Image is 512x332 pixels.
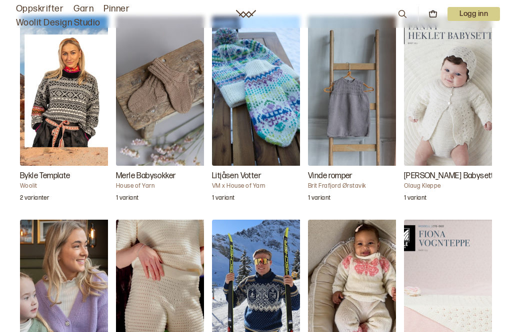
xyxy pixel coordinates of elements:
[404,170,504,182] h3: [PERSON_NAME] Babysett
[20,16,108,208] a: Bykle Template
[404,16,492,208] a: Fanny Heklet Babysett
[308,16,396,208] a: Vinde romper
[212,182,312,190] h4: VM x House of Yarn
[308,194,330,204] p: 1 variant
[308,182,408,190] h4: Brit Frafjord Ørstavik
[20,170,120,182] h3: Bykle Template
[447,7,500,21] p: Logg inn
[116,16,204,208] a: Merle Babysokker
[16,16,100,30] a: Woolit Design Studio
[308,16,408,166] img: Brit Frafjord ØrstavikVinde romper
[20,16,120,166] img: Bykle Template
[212,16,300,208] a: Litjåsen Votter
[404,16,504,166] img: Olaug KleppeFanny Heklet Babysett
[308,170,408,182] h3: Vinde romper
[20,182,120,190] h4: Woolit
[404,182,504,190] h4: Olaug Kleppe
[116,194,138,204] p: 1 variant
[212,194,234,204] p: 1 variant
[103,2,129,16] a: Pinner
[73,2,93,16] a: Garn
[116,170,216,182] h3: Merle Babysokker
[16,2,63,16] a: Oppskrifter
[404,194,426,204] p: 1 variant
[236,10,256,18] a: Woolit
[20,194,49,204] p: 2 varianter
[116,182,216,190] h4: House of Yarn
[212,170,312,182] h3: Litjåsen Votter
[447,7,500,21] button: User dropdown
[212,16,312,166] img: VM x House of YarnLitjåsen Votter
[116,16,216,166] img: House of YarnMerle Babysokker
